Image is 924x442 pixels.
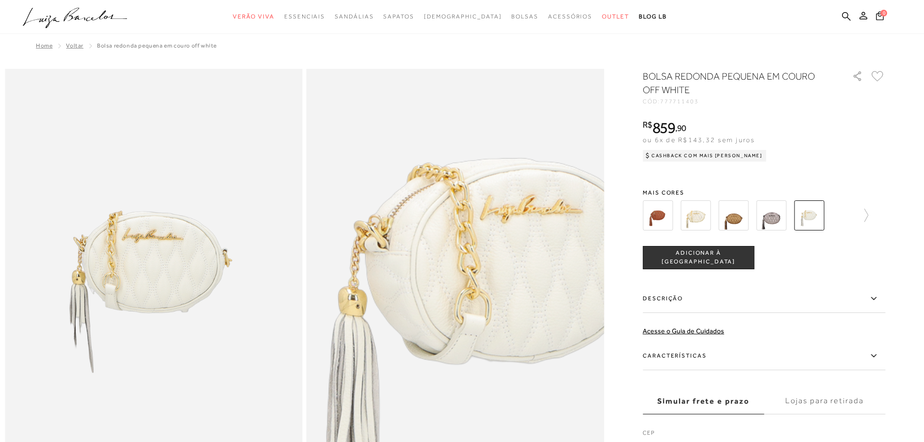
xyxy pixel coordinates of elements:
[284,8,325,26] a: categoryNavScreenReaderText
[639,13,667,20] span: BLOG LB
[643,136,755,144] span: ou 6x de R$143,32 sem juros
[66,42,83,49] a: Voltar
[643,150,766,162] div: Cashback com Mais [PERSON_NAME]
[794,200,824,230] img: BOLSA REDONDA PEQUENA EM COURO OFF WHITE
[643,249,754,266] span: ADICIONAR À [GEOGRAPHIC_DATA]
[284,13,325,20] span: Essenciais
[643,190,885,196] span: Mais cores
[756,200,786,230] img: BOLSA REDONDA PEQUENA EM COURO METALIZADO TITÂNIO
[643,342,885,370] label: Características
[383,8,414,26] a: categoryNavScreenReaderText
[548,13,592,20] span: Acessórios
[873,11,887,24] button: 0
[643,428,885,442] label: CEP
[681,200,711,230] img: BOLSA REDONDA PEQUENA EM COURO METALIZADO OURO
[677,123,686,133] span: 90
[880,10,887,16] span: 0
[675,124,686,132] i: ,
[643,388,764,414] label: Simular frete e prazo
[511,8,538,26] a: categoryNavScreenReaderText
[233,8,275,26] a: categoryNavScreenReaderText
[643,285,885,313] label: Descrição
[643,98,837,104] div: CÓD:
[764,388,885,414] label: Lojas para retirada
[652,119,675,136] span: 859
[97,42,217,49] span: BOLSA REDONDA PEQUENA EM COURO OFF WHITE
[643,120,652,129] i: R$
[643,246,754,269] button: ADICIONAR À [GEOGRAPHIC_DATA]
[639,8,667,26] a: BLOG LB
[602,13,629,20] span: Outlet
[424,8,502,26] a: noSubCategoriesText
[643,327,724,335] a: Acesse o Guia de Cuidados
[643,69,825,97] h1: BOLSA REDONDA PEQUENA EM COURO OFF WHITE
[424,13,502,20] span: [DEMOGRAPHIC_DATA]
[36,42,52,49] a: Home
[335,8,373,26] a: categoryNavScreenReaderText
[602,8,629,26] a: categoryNavScreenReaderText
[660,98,699,105] span: 777711403
[335,13,373,20] span: Sandálias
[718,200,748,230] img: BOLSA REDONDA PEQUENA EM COURO METALIZADO OURO VELHO
[233,13,275,20] span: Verão Viva
[548,8,592,26] a: categoryNavScreenReaderText
[643,200,673,230] img: BOLSA REDONDA PEQUENA EM COURO CARAMELO
[383,13,414,20] span: Sapatos
[511,13,538,20] span: Bolsas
